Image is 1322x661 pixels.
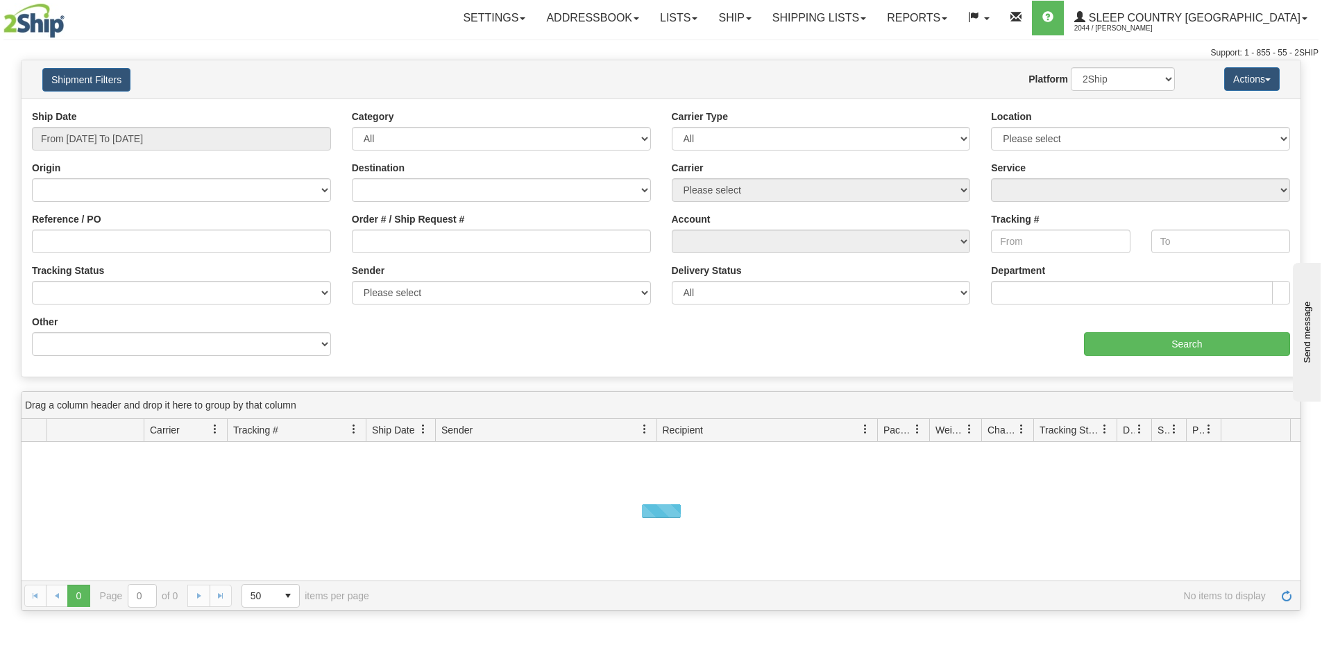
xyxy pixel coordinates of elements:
[203,418,227,441] a: Carrier filter column settings
[32,264,104,277] label: Tracking Status
[22,392,1300,419] div: grid grouping header
[991,161,1026,175] label: Service
[883,423,913,437] span: Packages
[935,423,965,437] span: Weight
[1197,418,1221,441] a: Pickup Status filter column settings
[241,584,300,608] span: Page sizes drop down
[10,12,128,22] div: Send message
[1093,418,1117,441] a: Tracking Status filter column settings
[389,590,1266,601] span: No items to display
[412,418,435,441] a: Ship Date filter column settings
[100,584,178,608] span: Page of 0
[150,423,180,437] span: Carrier
[1290,259,1321,401] iframe: chat widget
[1064,1,1318,35] a: Sleep Country [GEOGRAPHIC_DATA] 2044 / [PERSON_NAME]
[672,161,704,175] label: Carrier
[762,1,876,35] a: Shipping lists
[672,212,711,226] label: Account
[876,1,958,35] a: Reports
[672,264,742,277] label: Delivery Status
[1151,230,1290,253] input: To
[1224,67,1280,91] button: Actions
[650,1,708,35] a: Lists
[3,47,1319,59] div: Support: 1 - 855 - 55 - 2SHIP
[241,584,369,608] span: items per page
[854,418,877,441] a: Recipient filter column settings
[1010,418,1033,441] a: Charge filter column settings
[352,110,394,123] label: Category
[633,418,656,441] a: Sender filter column settings
[1085,12,1300,24] span: Sleep Country [GEOGRAPHIC_DATA]
[1128,418,1151,441] a: Delivery Status filter column settings
[1123,423,1135,437] span: Delivery Status
[1028,72,1068,86] label: Platform
[233,423,278,437] span: Tracking #
[342,418,366,441] a: Tracking # filter column settings
[906,418,929,441] a: Packages filter column settings
[3,3,65,38] img: logo2044.jpg
[352,161,405,175] label: Destination
[1074,22,1178,35] span: 2044 / [PERSON_NAME]
[452,1,536,35] a: Settings
[1040,423,1100,437] span: Tracking Status
[663,423,703,437] span: Recipient
[42,68,130,92] button: Shipment Filters
[991,110,1031,123] label: Location
[441,423,473,437] span: Sender
[352,264,384,277] label: Sender
[251,589,269,603] span: 50
[277,585,299,607] span: select
[32,212,101,226] label: Reference / PO
[1158,423,1169,437] span: Shipment Issues
[32,315,58,329] label: Other
[1276,585,1298,607] a: Refresh
[1192,423,1204,437] span: Pickup Status
[67,585,90,607] span: Page 0
[991,230,1130,253] input: From
[1162,418,1186,441] a: Shipment Issues filter column settings
[958,418,981,441] a: Weight filter column settings
[372,423,414,437] span: Ship Date
[988,423,1017,437] span: Charge
[672,110,728,123] label: Carrier Type
[32,110,77,123] label: Ship Date
[352,212,465,226] label: Order # / Ship Request #
[32,161,60,175] label: Origin
[708,1,761,35] a: Ship
[991,212,1039,226] label: Tracking #
[991,264,1045,277] label: Department
[1084,332,1290,356] input: Search
[536,1,650,35] a: Addressbook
